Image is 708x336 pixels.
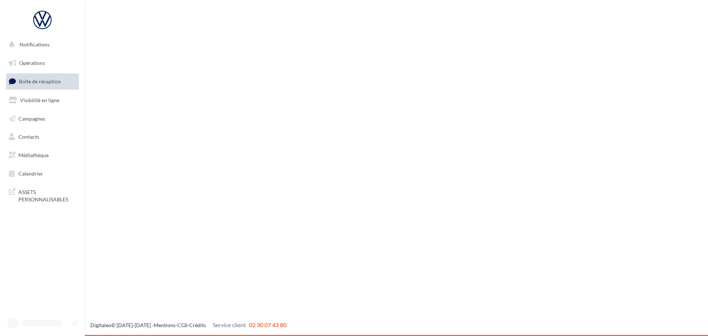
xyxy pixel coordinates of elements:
span: ASSETS PERSONNALISABLES [18,187,76,203]
a: Mentions [154,322,176,328]
a: Visibilité en ligne [4,93,80,108]
a: Médiathèque [4,148,80,163]
a: ASSETS PERSONNALISABLES [4,184,80,206]
a: CGS [177,322,187,328]
span: Notifications [20,41,49,48]
a: Opérations [4,55,80,71]
a: Digitaleo [90,322,111,328]
span: © [DATE]-[DATE] - - - [90,322,287,328]
span: Visibilité en ligne [20,97,59,103]
a: Boîte de réception [4,73,80,89]
span: 02 30 07 43 80 [249,321,287,328]
a: Crédits [189,322,206,328]
span: Calendrier [18,170,43,177]
span: Contacts [18,134,39,140]
a: Contacts [4,129,80,145]
span: Service client [213,321,246,328]
span: Boîte de réception [19,78,61,84]
a: Campagnes [4,111,80,127]
a: Calendrier [4,166,80,181]
span: Médiathèque [18,152,49,158]
span: Campagnes [18,115,45,121]
button: Notifications [4,37,77,52]
span: Opérations [19,60,45,66]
